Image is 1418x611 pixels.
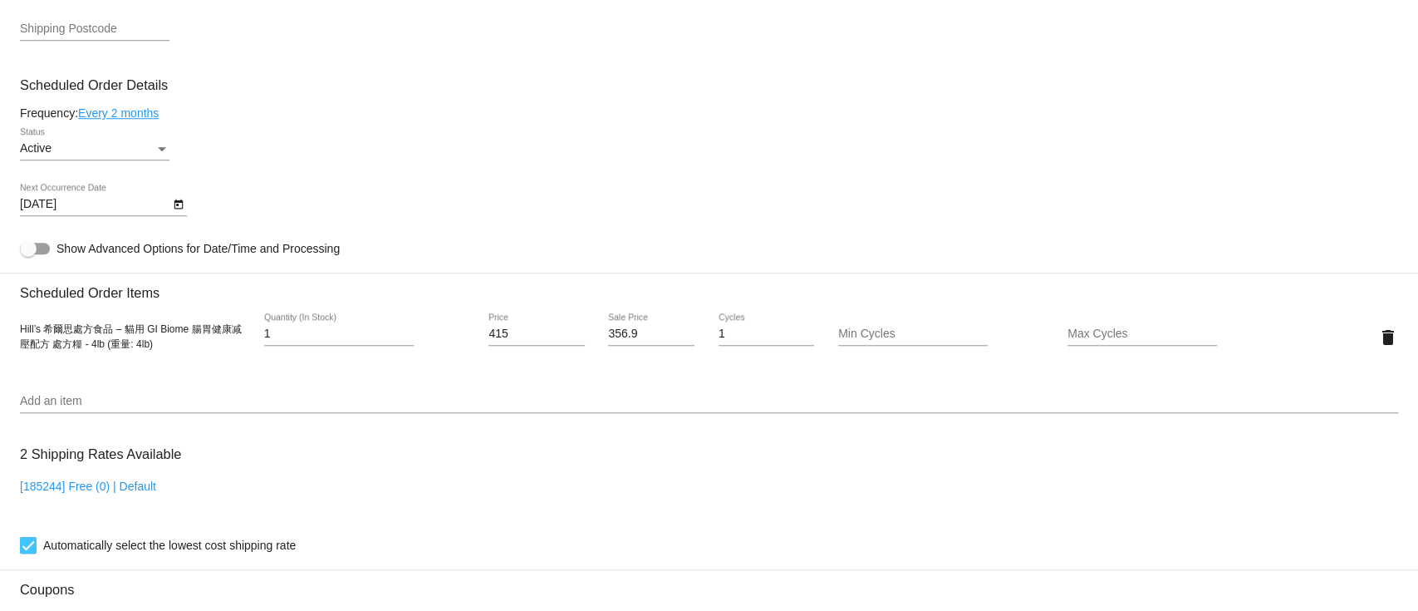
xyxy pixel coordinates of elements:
[20,480,156,493] a: [185244] Free (0) | Default
[20,22,169,36] input: Shipping Postcode
[20,198,169,211] input: Next Occurrence Date
[608,328,694,341] input: Sale Price
[43,535,296,555] span: Automatically select the lowest cost shipping rate
[20,77,1398,93] h3: Scheduled Order Details
[56,240,340,257] span: Show Advanced Options for Date/Time and Processing
[20,569,1398,598] h3: Coupons
[838,328,988,341] input: Min Cycles
[488,328,584,341] input: Price
[719,328,814,341] input: Cycles
[264,328,414,341] input: Quantity (In Stock)
[20,106,1398,120] div: Frequency:
[1378,328,1398,347] mat-icon: delete
[20,142,169,155] mat-select: Status
[78,106,159,120] a: Every 2 months
[169,195,187,212] button: Open calendar
[20,395,1398,408] input: Add an item
[20,141,52,155] span: Active
[20,436,181,472] h3: 2 Shipping Rates Available
[1067,328,1217,341] input: Max Cycles
[20,323,241,350] span: Hill’s 希爾思處方食品 – 貓用 GI Biome 腸胃健康减壓配方 處方糧 - 4lb (重量: 4lb)
[20,273,1398,301] h3: Scheduled Order Items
